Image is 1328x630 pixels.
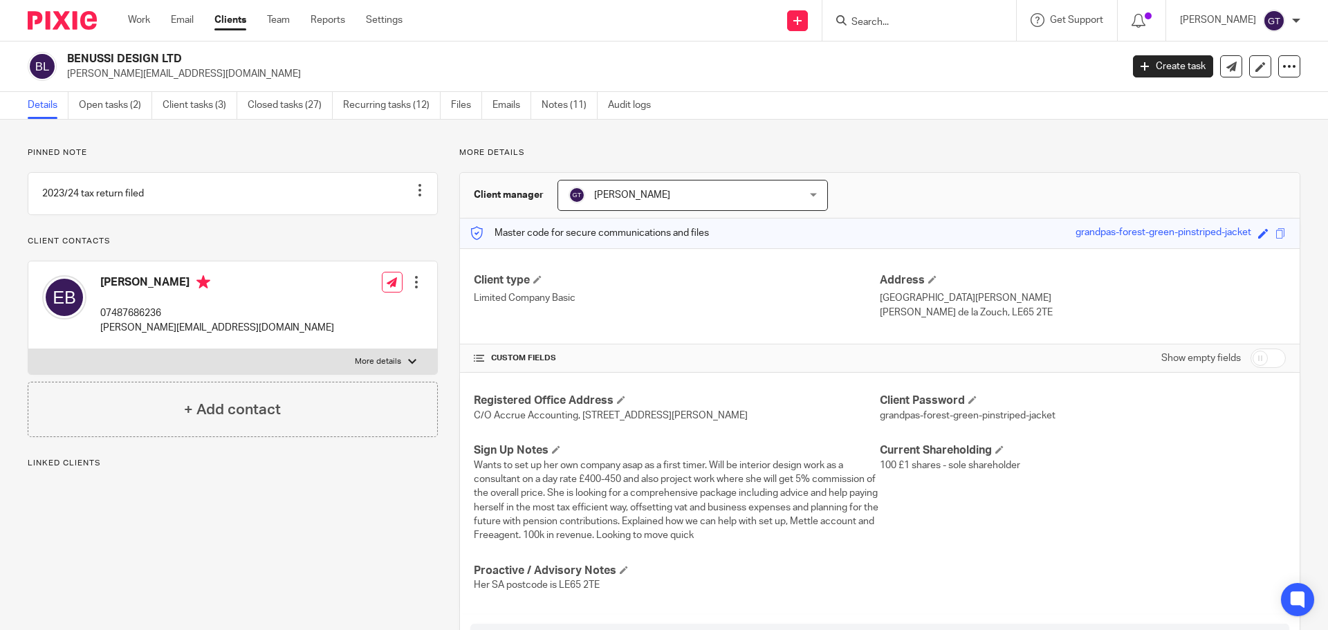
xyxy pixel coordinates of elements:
a: Settings [366,13,403,27]
a: Client tasks (3) [163,92,237,119]
input: Search [850,17,975,29]
p: Pinned note [28,147,438,158]
p: More details [355,356,401,367]
i: Primary [196,275,210,289]
img: svg%3E [28,52,57,81]
a: Team [267,13,290,27]
a: Clients [214,13,246,27]
a: Work [128,13,150,27]
h4: CUSTOM FIELDS [474,353,880,364]
p: [GEOGRAPHIC_DATA][PERSON_NAME] [880,291,1286,305]
h4: Sign Up Notes [474,443,880,458]
img: svg%3E [1263,10,1285,32]
span: Her SA postcode is LE65 2TE [474,580,600,590]
p: [PERSON_NAME] de la Zouch, LE65 2TE [880,306,1286,319]
p: Master code for secure communications and files [470,226,709,240]
a: Recurring tasks (12) [343,92,441,119]
p: [PERSON_NAME][EMAIL_ADDRESS][DOMAIN_NAME] [67,67,1112,81]
a: Emails [492,92,531,119]
h4: Address [880,273,1286,288]
img: Pixie [28,11,97,30]
a: Open tasks (2) [79,92,152,119]
label: Show empty fields [1161,351,1241,365]
p: [PERSON_NAME] [1180,13,1256,27]
a: Files [451,92,482,119]
h2: BENUSSI DESIGN LTD [67,52,903,66]
h4: Registered Office Address [474,393,880,408]
a: Create task [1133,55,1213,77]
p: Linked clients [28,458,438,469]
img: svg%3E [569,187,585,203]
h4: + Add contact [184,399,281,420]
h4: [PERSON_NAME] [100,275,334,293]
span: 100 £1 shares - sole shareholder [880,461,1020,470]
a: Notes (11) [542,92,598,119]
span: grandpas-forest-green-pinstriped-jacket [880,411,1055,420]
a: Audit logs [608,92,661,119]
p: Limited Company Basic [474,291,880,305]
div: grandpas-forest-green-pinstriped-jacket [1076,225,1251,241]
p: Client contacts [28,236,438,247]
p: 07487686236 [100,306,334,320]
a: Details [28,92,68,119]
span: C/O Accrue Accounting, [STREET_ADDRESS][PERSON_NAME] [474,411,748,420]
a: Closed tasks (27) [248,92,333,119]
p: [PERSON_NAME][EMAIL_ADDRESS][DOMAIN_NAME] [100,321,334,335]
img: svg%3E [42,275,86,319]
h4: Proactive / Advisory Notes [474,564,880,578]
a: Reports [311,13,345,27]
span: Wants to set up her own company asap as a first timer. Will be interior design work as a consulta... [474,461,878,541]
h4: Current Shareholding [880,443,1286,458]
span: Get Support [1050,15,1103,25]
a: Email [171,13,194,27]
h4: Client type [474,273,880,288]
h3: Client manager [474,188,544,202]
span: [PERSON_NAME] [594,190,670,200]
h4: Client Password [880,393,1286,408]
p: More details [459,147,1300,158]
